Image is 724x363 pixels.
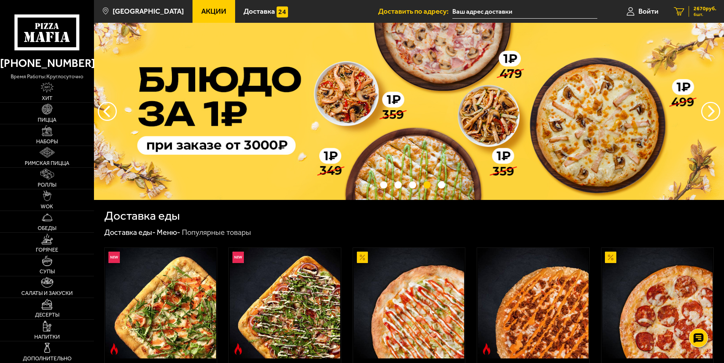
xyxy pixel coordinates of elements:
[380,181,387,189] button: точки переключения
[182,228,251,238] div: Популярные товары
[378,8,452,15] span: Доставить по адресу:
[25,161,69,166] span: Римская пицца
[277,6,288,18] img: 15daf4d41897b9f0e9f617042186c801.svg
[353,248,465,358] a: АкционныйАль-Шам 25 см (тонкое тесто)
[104,210,180,222] h1: Доставка еды
[104,228,156,237] a: Доставка еды-
[694,6,716,11] span: 2670 руб.
[105,248,216,358] img: Римская с креветками
[105,248,217,358] a: НовинкаОстрое блюдоРимская с креветками
[157,228,180,237] a: Меню-
[601,248,714,358] a: АкционныйПепперони 25 см (толстое с сыром)
[438,181,445,189] button: точки переключения
[40,269,55,274] span: Супы
[98,102,117,121] button: следующий
[229,248,341,358] a: НовинкаОстрое блюдоРимская с мясным ассорти
[477,248,589,358] a: Острое блюдоБиф чили 25 см (толстое с сыром)
[605,252,616,263] img: Акционный
[243,8,275,15] span: Доставка
[108,343,120,355] img: Острое блюдо
[35,312,59,318] span: Десерты
[701,102,720,121] button: предыдущий
[41,204,53,209] span: WOK
[357,252,368,263] img: Акционный
[638,8,659,15] span: Войти
[230,248,340,358] img: Римская с мясным ассорти
[113,8,184,15] span: [GEOGRAPHIC_DATA]
[21,291,73,296] span: Салаты и закуски
[42,96,53,101] span: Хит
[409,181,416,189] button: точки переключения
[201,8,226,15] span: Акции
[481,343,492,355] img: Острое блюдо
[354,248,464,358] img: Аль-Шам 25 см (тонкое тесто)
[38,182,56,188] span: Роллы
[36,247,58,253] span: Горячее
[38,226,56,231] span: Обеды
[108,252,120,263] img: Новинка
[602,248,713,358] img: Пепперони 25 см (толстое с сыром)
[36,139,58,144] span: Наборы
[232,252,244,263] img: Новинка
[232,343,244,355] img: Острое блюдо
[452,5,597,19] input: Ваш адрес доставки
[34,334,60,340] span: Напитки
[23,356,72,361] span: Дополнительно
[478,248,588,358] img: Биф чили 25 см (толстое с сыром)
[395,181,402,189] button: точки переключения
[694,12,716,17] span: 6 шт.
[423,181,431,189] button: точки переключения
[38,117,56,123] span: Пицца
